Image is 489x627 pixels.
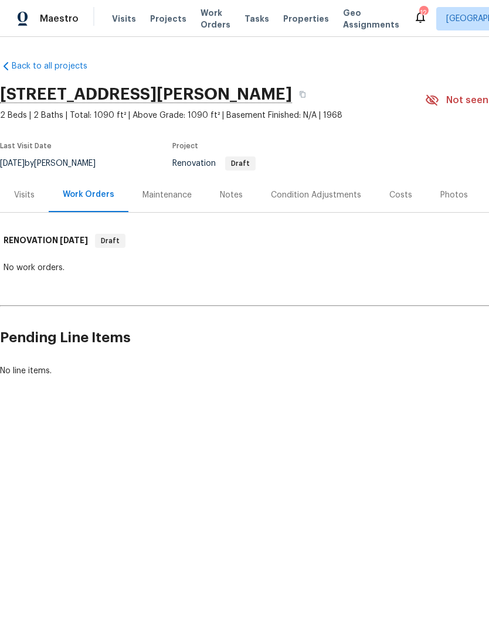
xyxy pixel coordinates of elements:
span: Maestro [40,13,79,25]
span: Work Orders [201,7,230,30]
div: Costs [389,189,412,201]
div: Work Orders [63,189,114,200]
div: Visits [14,189,35,201]
div: Notes [220,189,243,201]
span: Visits [112,13,136,25]
span: Geo Assignments [343,7,399,30]
div: Condition Adjustments [271,189,361,201]
span: Projects [150,13,186,25]
div: 12 [419,7,427,19]
span: Project [172,142,198,149]
button: Copy Address [292,84,313,105]
span: Draft [96,235,124,247]
span: [DATE] [60,236,88,244]
span: Tasks [244,15,269,23]
div: Photos [440,189,468,201]
span: Draft [226,160,254,167]
div: Maintenance [142,189,192,201]
span: Properties [283,13,329,25]
span: Renovation [172,159,256,168]
h6: RENOVATION [4,234,88,248]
